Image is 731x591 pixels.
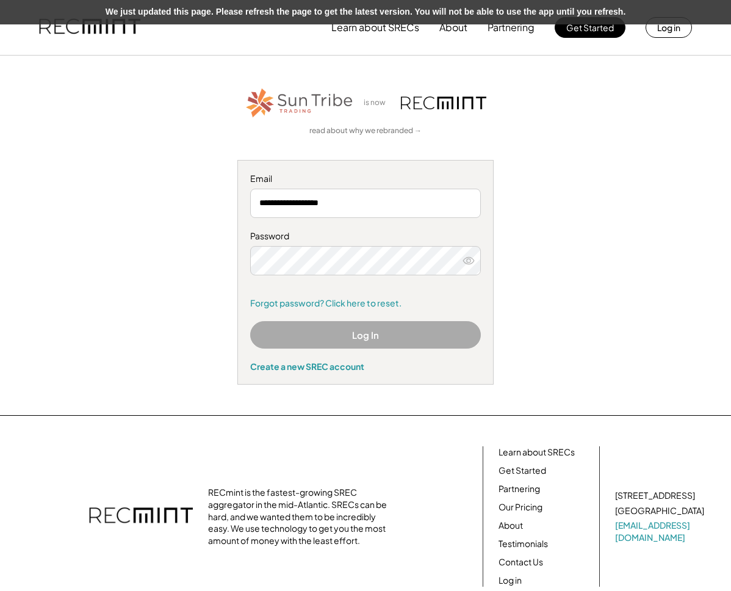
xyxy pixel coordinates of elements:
button: Log In [250,321,481,349]
img: recmint-logotype%403x.png [89,495,193,538]
a: Learn about SRECs [499,446,575,459]
a: Partnering [499,483,540,495]
div: [STREET_ADDRESS] [615,490,695,502]
a: read about why we rebranded → [309,126,422,136]
a: Our Pricing [499,501,542,513]
button: Log in [646,17,692,38]
img: recmint-logotype%403x.png [39,7,140,48]
div: RECmint is the fastest-growing SREC aggregator in the mid-Atlantic. SRECs can be hard, and we wan... [208,487,391,546]
img: STT_Horizontal_Logo%2B-%2BColor.png [245,86,355,120]
div: Password [250,230,481,242]
img: recmint-logotype%403x.png [401,96,486,109]
div: Create a new SREC account [250,361,481,372]
div: [GEOGRAPHIC_DATA] [615,505,704,517]
a: [EMAIL_ADDRESS][DOMAIN_NAME] [615,520,707,543]
div: Email [250,173,481,185]
a: Forgot password? Click here to reset. [250,297,481,310]
button: Partnering [488,15,535,40]
a: Contact Us [499,556,543,568]
button: Learn about SRECs [331,15,419,40]
a: Log in [499,575,522,587]
a: Testimonials [499,538,548,550]
button: Get Started [555,17,625,38]
a: About [499,520,523,532]
button: About [439,15,467,40]
a: Get Started [499,465,546,477]
div: is now [361,98,395,108]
